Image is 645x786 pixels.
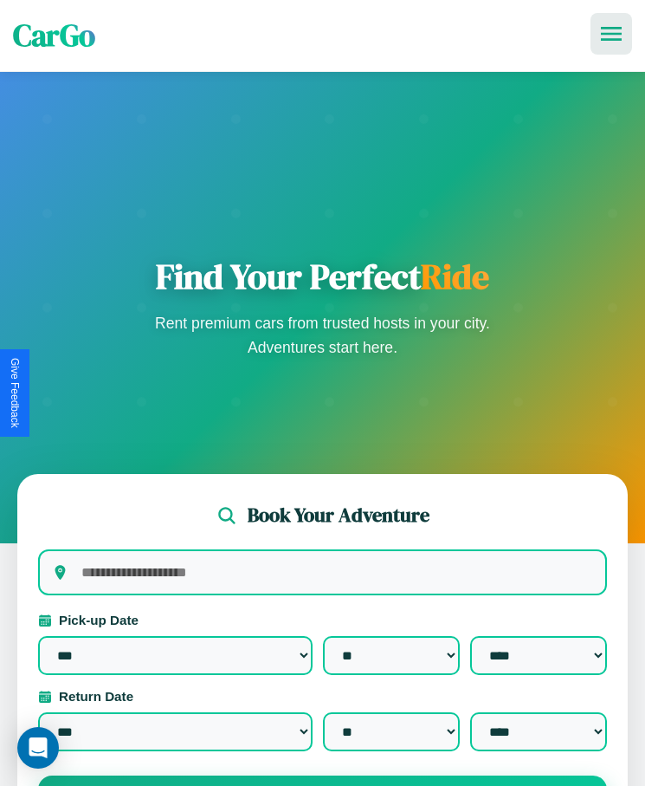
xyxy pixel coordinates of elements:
span: CarGo [13,15,95,56]
h2: Book Your Adventure [248,502,429,529]
label: Pick-up Date [38,613,607,627]
span: Ride [421,253,489,300]
div: Open Intercom Messenger [17,727,59,769]
h1: Find Your Perfect [150,256,496,297]
div: Give Feedback [9,358,21,428]
label: Return Date [38,689,607,704]
p: Rent premium cars from trusted hosts in your city. Adventures start here. [150,311,496,360]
